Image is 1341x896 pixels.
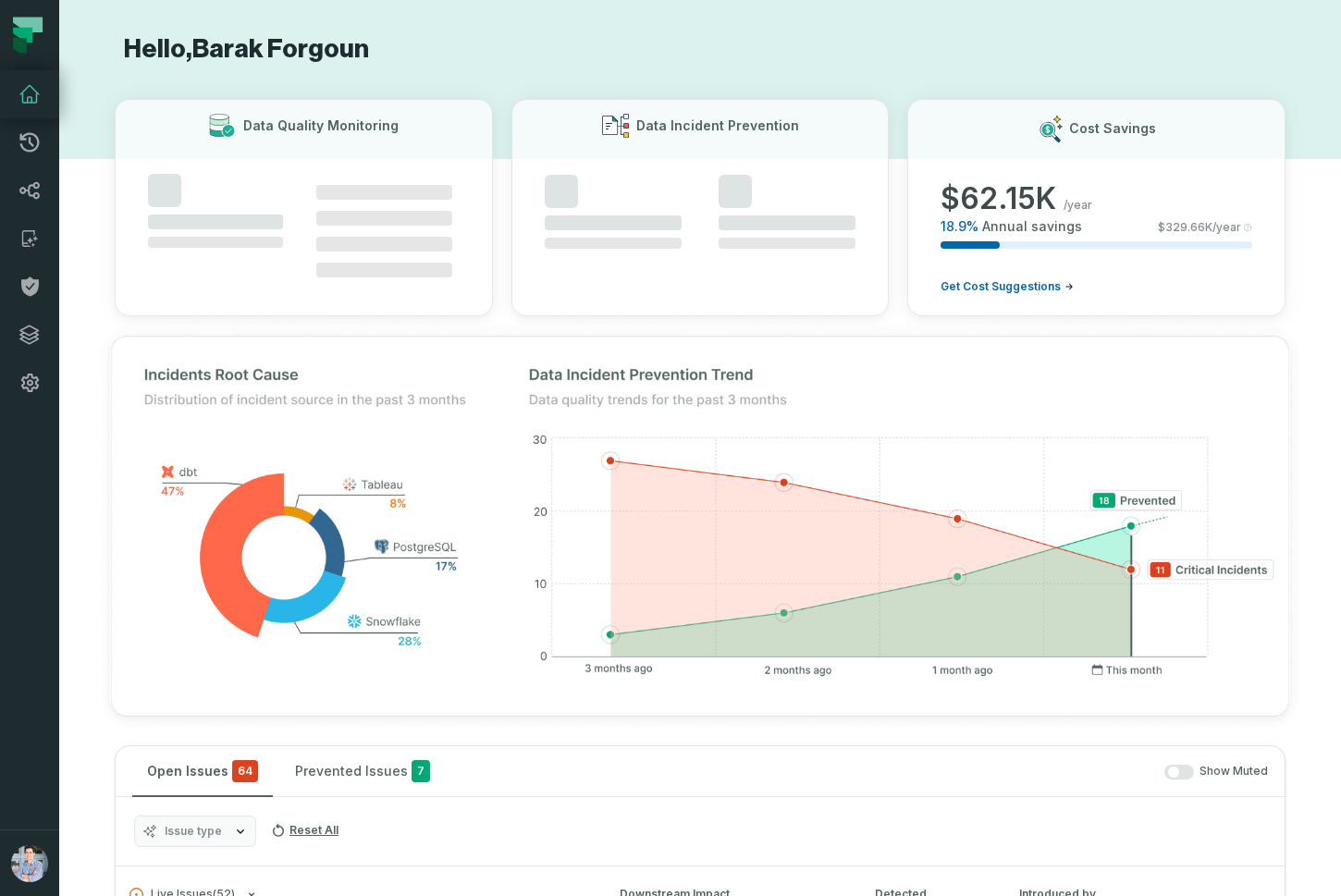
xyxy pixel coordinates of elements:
div: Show Muted [452,764,1268,779]
img: Top graphs 1 [78,303,1323,751]
button: Open Issues [132,746,273,796]
h3: Data Incident Prevention [636,117,799,135]
span: 18.9 % [941,217,978,236]
a: Get Cost Suggestions [941,279,1074,294]
span: /year [1064,198,1092,213]
h1: Hello, Barak Forgoun [115,33,1286,66]
button: Issue type [134,816,256,847]
span: $ 329.66K /year [1158,220,1241,235]
span: Annual savings [982,217,1082,236]
img: avatar of Alon Nafta [11,845,48,882]
span: $ 62.15K [941,180,1056,217]
span: Issue type [165,824,222,839]
button: Reset All [264,816,346,845]
h3: Cost Savings [1069,119,1156,138]
button: Prevented Issues [280,746,445,796]
button: Data Quality Monitoring [115,99,493,316]
button: Data Incident Prevention [511,99,890,316]
span: Get Cost Suggestions [941,279,1061,294]
span: 7 [412,760,430,782]
button: Cost Savings$62.15K/year18.9%Annual savings$329.66K/yearGet Cost Suggestions [907,99,1286,316]
h3: Data Quality Monitoring [243,117,399,135]
span: critical issues and errors combined [232,760,258,782]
